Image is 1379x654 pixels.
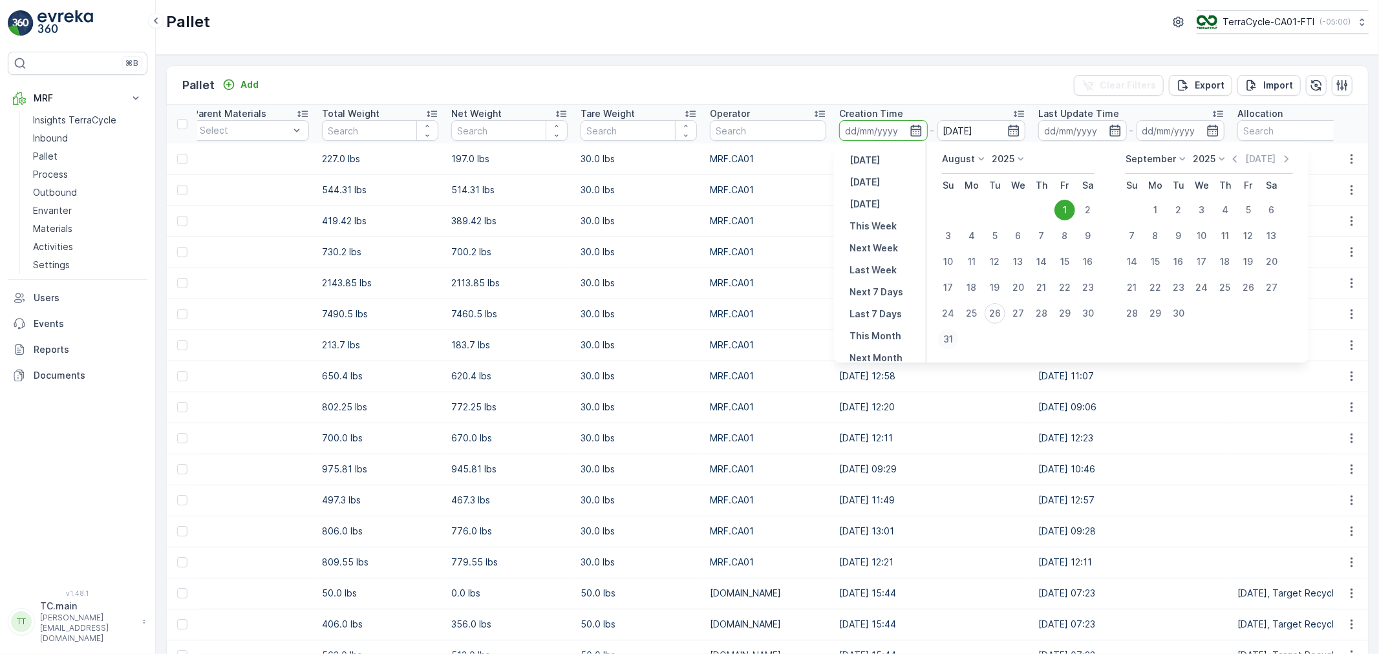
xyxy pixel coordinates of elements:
[930,123,935,138] p: -
[844,153,885,168] button: Yesterday
[177,495,187,505] div: Toggle Row Selected
[937,174,960,197] th: Sunday
[574,206,703,237] td: 30.0 lbs
[1030,174,1053,197] th: Thursday
[581,120,697,141] input: Search
[1320,17,1351,27] p: ( -05:00 )
[1122,251,1142,272] div: 14
[703,454,833,485] td: MRF.CA01
[33,168,68,181] p: Process
[1169,75,1232,96] button: Export
[1193,153,1215,165] p: 2025
[177,464,187,474] div: Toggle Row Selected
[850,154,880,167] p: [DATE]
[8,337,147,363] a: Reports
[1054,277,1075,298] div: 22
[833,330,1032,361] td: [DATE] 07:10
[844,306,907,322] button: Last 7 Days
[574,423,703,454] td: 30.0 lbs
[315,237,445,268] td: 730.2 lbs
[961,226,982,246] div: 4
[833,361,1032,392] td: [DATE] 12:58
[1032,361,1231,392] td: [DATE] 11:07
[1031,251,1052,272] div: 14
[574,392,703,423] td: 30.0 lbs
[217,77,264,92] button: Add
[703,330,833,361] td: MRF.CA01
[34,317,142,330] p: Events
[1195,79,1224,92] p: Export
[177,340,187,350] div: Toggle Row Selected
[177,619,187,629] div: Toggle Row Selected
[574,299,703,330] td: 30.0 lbs
[28,202,147,220] a: Envanter
[177,557,187,567] div: Toggle Row Selected
[833,454,1032,485] td: [DATE] 09:29
[703,143,833,174] td: MRF.CA01
[833,237,1032,268] td: [DATE] 12:22
[703,609,833,640] td: [DOMAIN_NAME]
[844,350,908,366] button: Next Month
[445,237,574,268] td: 700.2 lbs
[1145,200,1166,220] div: 1
[839,120,928,141] input: dd/mm/yyyy
[1074,75,1164,96] button: Clear Filters
[322,107,379,120] p: Total Weight
[34,291,142,304] p: Users
[833,423,1032,454] td: [DATE] 12:11
[1032,454,1231,485] td: [DATE] 10:46
[177,371,187,381] div: Toggle Row Selected
[1261,251,1282,272] div: 20
[574,609,703,640] td: 50.0 lbs
[574,516,703,547] td: 30.0 lbs
[850,198,880,211] p: [DATE]
[961,277,982,298] div: 18
[1168,226,1189,246] div: 9
[942,153,975,165] p: August
[315,516,445,547] td: 806.0 lbs
[1144,174,1167,197] th: Monday
[703,174,833,206] td: MRF.CA01
[177,154,187,164] div: Toggle Row Selected
[315,206,445,237] td: 419.42 lbs
[8,589,147,597] span: v 1.48.1
[1213,174,1237,197] th: Thursday
[33,150,58,163] p: Pallet
[177,588,187,598] div: Toggle Row Selected
[938,329,959,350] div: 31
[1038,107,1119,120] p: Last Update Time
[1145,251,1166,272] div: 15
[445,174,574,206] td: 514.31 lbs
[1031,277,1052,298] div: 21
[992,153,1014,165] p: 2025
[177,216,187,226] div: Toggle Row Selected
[938,251,959,272] div: 10
[315,361,445,392] td: 650.4 lbs
[1261,200,1282,220] div: 6
[1053,174,1076,197] th: Friday
[703,206,833,237] td: MRF.CA01
[451,107,502,120] p: Net Weight
[125,58,138,69] p: ⌘B
[1032,516,1231,547] td: [DATE] 09:28
[1263,79,1293,92] p: Import
[844,284,908,300] button: Next 7 Days
[28,238,147,256] a: Activities
[938,277,959,298] div: 17
[850,308,902,321] p: Last 7 Days
[1031,303,1052,324] div: 28
[833,516,1032,547] td: [DATE] 13:01
[938,226,959,246] div: 3
[703,299,833,330] td: MRF.CA01
[710,107,750,120] p: Operator
[315,143,445,174] td: 227.0 lbs
[28,220,147,238] a: Materials
[1192,200,1212,220] div: 3
[445,392,574,423] td: 772.25 lbs
[985,251,1005,272] div: 12
[703,578,833,609] td: [DOMAIN_NAME]
[833,547,1032,578] td: [DATE] 12:21
[445,299,574,330] td: 7460.5 lbs
[844,262,902,278] button: Last Week
[703,268,833,299] td: MRF.CA01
